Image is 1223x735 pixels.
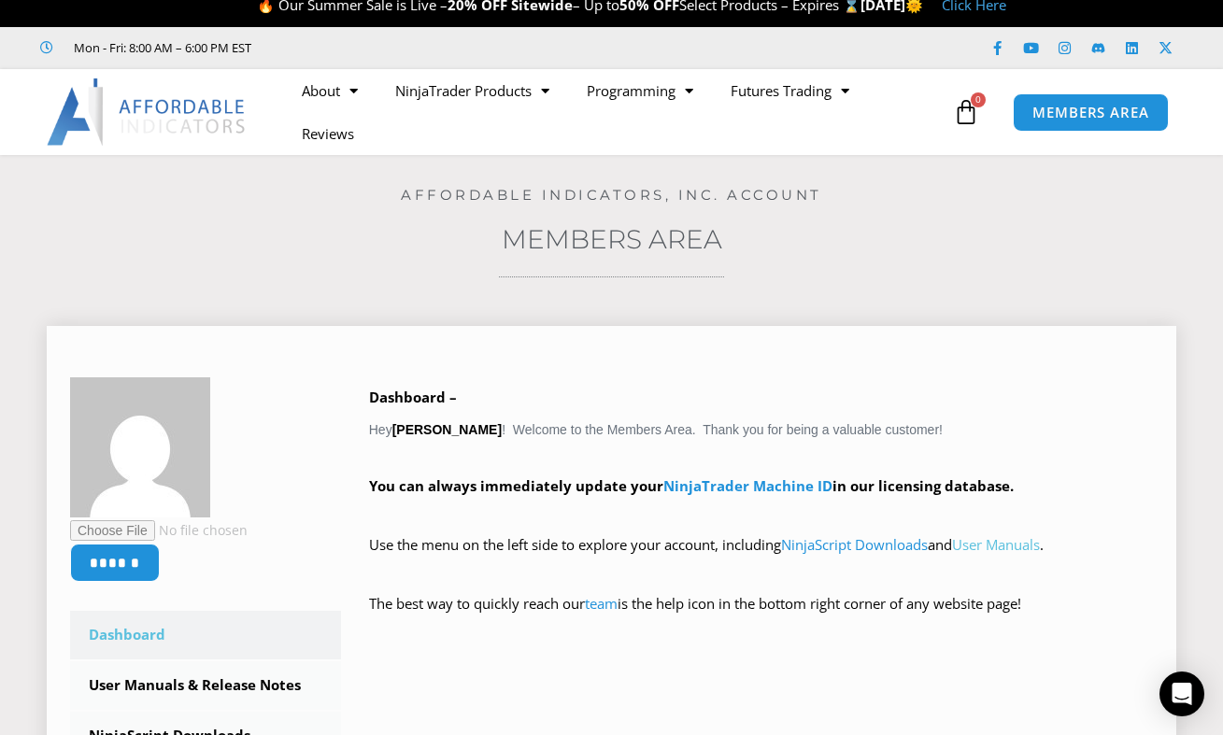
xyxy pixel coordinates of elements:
[283,69,948,155] nav: Menu
[781,535,928,554] a: NinjaScript Downloads
[1013,93,1169,132] a: MEMBERS AREA
[70,377,210,517] img: d4ffe5a791fcc8e42b2309e5032460ea0c388b41b80ae029cbac0f8f7aacff6c
[392,422,502,437] strong: [PERSON_NAME]
[1032,106,1149,120] span: MEMBERS AREA
[70,611,341,659] a: Dashboard
[663,476,832,495] a: NinjaTrader Machine ID
[585,594,618,613] a: team
[1159,671,1204,716] div: Open Intercom Messenger
[277,38,558,57] iframe: Customer reviews powered by Trustpilot
[377,69,568,112] a: NinjaTrader Products
[369,388,457,406] b: Dashboard –
[283,69,377,112] a: About
[369,591,1153,643] p: The best way to quickly reach our is the help icon in the bottom right corner of any website page!
[712,69,868,112] a: Futures Trading
[369,385,1153,643] div: Hey ! Welcome to the Members Area. Thank you for being a valuable customer!
[283,112,373,155] a: Reviews
[502,223,722,255] a: Members Area
[401,186,822,204] a: Affordable Indicators, Inc. Account
[47,78,248,146] img: LogoAI | Affordable Indicators – NinjaTrader
[925,85,1007,139] a: 0
[69,36,251,59] span: Mon - Fri: 8:00 AM – 6:00 PM EST
[971,92,986,107] span: 0
[952,535,1040,554] a: User Manuals
[369,476,1014,495] strong: You can always immediately update your in our licensing database.
[369,532,1153,585] p: Use the menu on the left side to explore your account, including and .
[70,661,341,710] a: User Manuals & Release Notes
[568,69,712,112] a: Programming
